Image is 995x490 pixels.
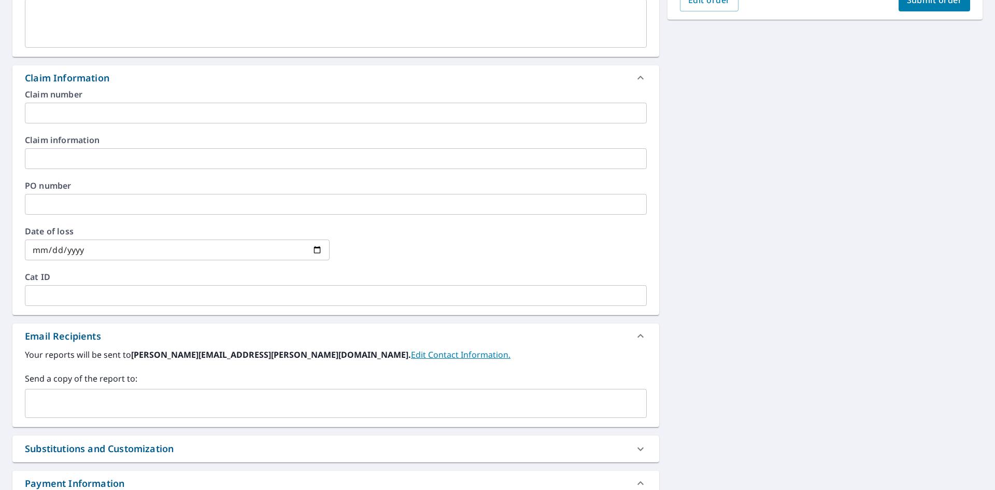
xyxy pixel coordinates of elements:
label: Claim number [25,90,647,99]
div: Claim Information [12,65,659,90]
label: Date of loss [25,227,330,235]
div: Email Recipients [25,329,101,343]
a: EditContactInfo [411,349,510,360]
label: Send a copy of the report to: [25,372,647,385]
label: Cat ID [25,273,647,281]
div: Claim Information [25,71,109,85]
div: Substitutions and Customization [12,436,659,462]
div: Substitutions and Customization [25,442,174,456]
label: Your reports will be sent to [25,348,647,361]
b: [PERSON_NAME][EMAIL_ADDRESS][PERSON_NAME][DOMAIN_NAME]. [131,349,411,360]
div: Email Recipients [12,324,659,348]
label: PO number [25,181,647,190]
label: Claim information [25,136,647,144]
